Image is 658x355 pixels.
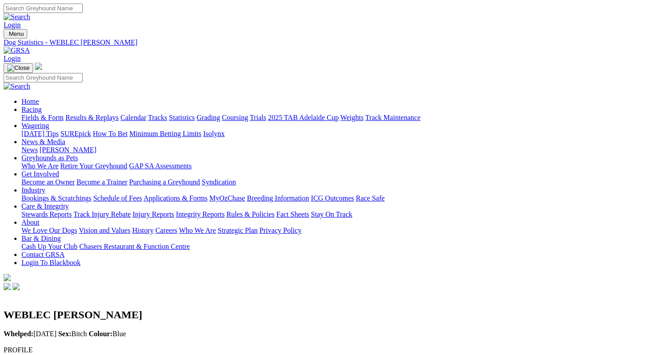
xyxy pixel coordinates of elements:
[89,330,126,338] span: Blue
[4,29,27,38] button: Toggle navigation
[21,243,77,250] a: Cash Up Your Club
[356,194,384,202] a: Race Safe
[73,210,131,218] a: Track Injury Rebate
[79,243,190,250] a: Chasers Restaurant & Function Centre
[21,138,65,145] a: News & Media
[21,194,654,202] div: Industry
[4,309,654,321] h2: WEBLEC [PERSON_NAME]
[21,146,38,154] a: News
[4,55,21,62] a: Login
[39,146,96,154] a: [PERSON_NAME]
[21,106,42,113] a: Racing
[89,330,112,338] b: Colour:
[21,194,91,202] a: Bookings & Scratchings
[132,227,153,234] a: History
[148,114,167,121] a: Tracks
[7,64,30,72] img: Close
[203,130,225,137] a: Isolynx
[76,178,127,186] a: Become a Trainer
[21,178,654,186] div: Get Involved
[21,162,59,170] a: Who We Are
[222,114,248,121] a: Coursing
[21,178,75,186] a: Become an Owner
[311,210,352,218] a: Stay On Track
[218,227,258,234] a: Strategic Plan
[9,30,24,37] span: Menu
[197,114,220,121] a: Grading
[21,98,39,105] a: Home
[129,178,200,186] a: Purchasing a Greyhound
[179,227,216,234] a: Who We Are
[21,146,654,154] div: News & Media
[4,21,21,29] a: Login
[202,178,236,186] a: Syndication
[4,73,83,82] input: Search
[21,130,59,137] a: [DATE] Tips
[340,114,364,121] a: Weights
[120,114,146,121] a: Calendar
[4,63,33,73] button: Toggle navigation
[21,202,69,210] a: Care & Integrity
[4,4,83,13] input: Search
[21,227,654,235] div: About
[144,194,208,202] a: Applications & Forms
[4,330,56,338] span: [DATE]
[79,227,130,234] a: Vision and Values
[129,130,201,137] a: Minimum Betting Limits
[129,162,192,170] a: GAP SA Assessments
[60,130,91,137] a: SUREpick
[4,82,30,90] img: Search
[4,274,11,281] img: logo-grsa-white.png
[226,210,275,218] a: Rules & Policies
[169,114,195,121] a: Statistics
[132,210,174,218] a: Injury Reports
[276,210,309,218] a: Fact Sheets
[65,114,119,121] a: Results & Replays
[21,162,654,170] div: Greyhounds as Pets
[21,210,654,218] div: Care & Integrity
[21,259,81,266] a: Login To Blackbook
[21,114,64,121] a: Fields & Form
[21,235,61,242] a: Bar & Dining
[21,122,49,129] a: Wagering
[21,227,77,234] a: We Love Our Dogs
[21,114,654,122] div: Racing
[4,13,30,21] img: Search
[176,210,225,218] a: Integrity Reports
[4,330,34,338] b: Whelped:
[250,114,266,121] a: Trials
[93,130,128,137] a: How To Bet
[4,47,30,55] img: GRSA
[93,194,142,202] a: Schedule of Fees
[209,194,245,202] a: MyOzChase
[13,283,20,290] img: twitter.svg
[4,346,654,354] div: PROFILE
[35,63,42,70] img: logo-grsa-white.png
[58,330,71,338] b: Sex:
[365,114,420,121] a: Track Maintenance
[4,283,11,290] img: facebook.svg
[268,114,339,121] a: 2025 TAB Adelaide Cup
[21,154,78,162] a: Greyhounds as Pets
[311,194,354,202] a: ICG Outcomes
[21,243,654,251] div: Bar & Dining
[58,330,87,338] span: Bitch
[4,38,654,47] a: Dog Statistics - WEBLEC [PERSON_NAME]
[21,130,654,138] div: Wagering
[60,162,127,170] a: Retire Your Greyhound
[21,218,39,226] a: About
[21,210,72,218] a: Stewards Reports
[21,186,45,194] a: Industry
[21,251,64,258] a: Contact GRSA
[247,194,309,202] a: Breeding Information
[259,227,301,234] a: Privacy Policy
[155,227,177,234] a: Careers
[21,170,59,178] a: Get Involved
